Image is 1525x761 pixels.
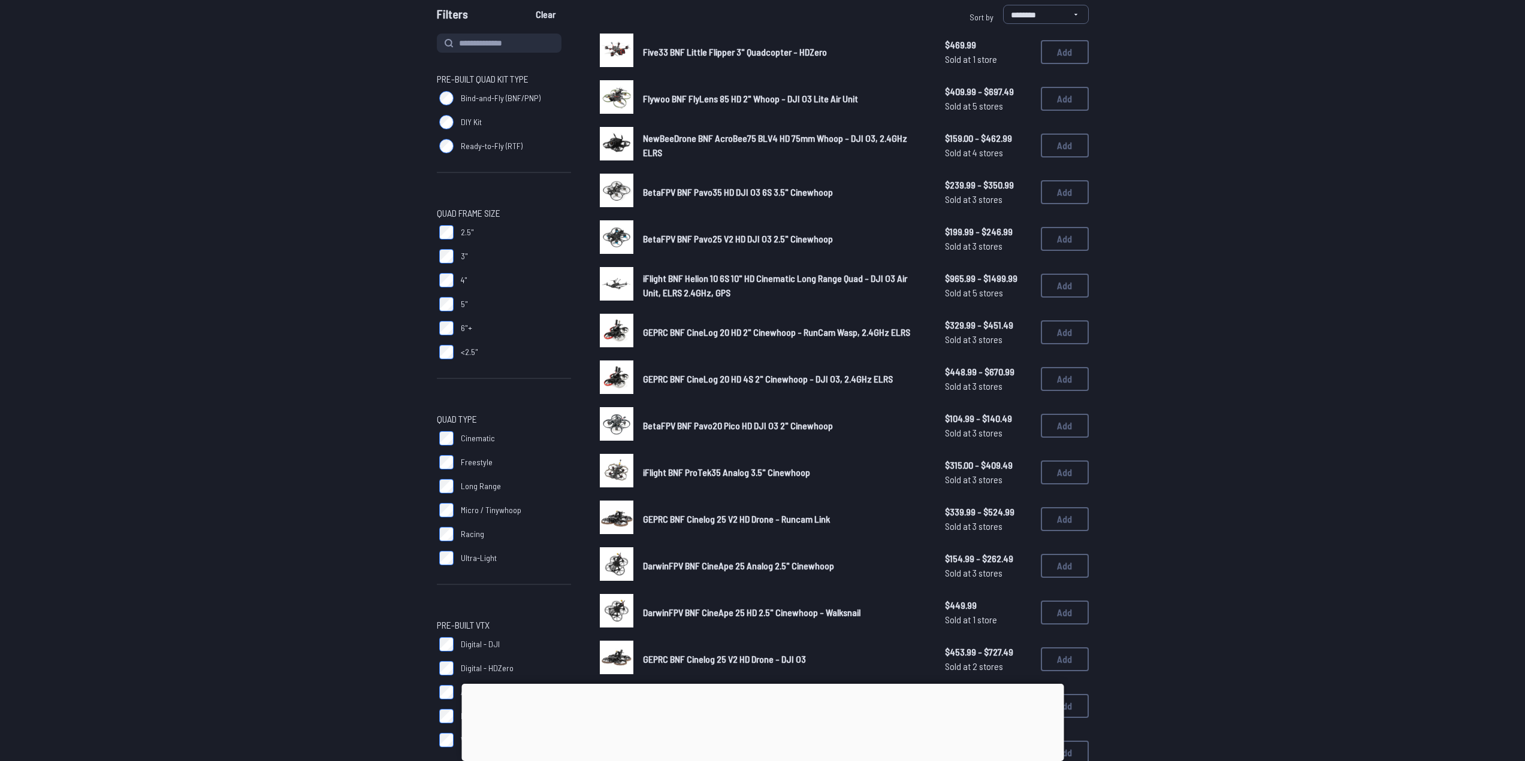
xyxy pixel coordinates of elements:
a: image [600,80,633,117]
span: Sold at 3 stores [945,379,1031,393]
span: Digital - HDZero [461,662,514,674]
span: Pre-Built VTX [437,618,490,632]
input: VTX Not Included [439,733,454,747]
span: GEPRC BNF Cinelog 25 V2 HD Drone - Runcam Link [643,513,830,524]
button: Add [1041,554,1089,578]
input: 4" [439,273,454,287]
button: Add [1041,40,1089,64]
a: BetaFPV BNF Pavo20 Pico HD DJI O3 2" Cinewhoop [643,419,926,433]
span: $965.99 - $1499.99 [945,271,1031,286]
span: Sold at 2 stores [945,659,1031,674]
a: image [600,314,633,351]
input: 5" [439,297,454,311]
input: Analog [439,685,454,699]
img: image [600,80,633,114]
input: Digital - Walksnail [439,709,454,723]
span: Quad Frame Size [437,206,500,220]
input: Ready-to-Fly (RTF) [439,139,454,153]
span: $329.99 - $451.49 [945,318,1031,332]
a: image [600,454,633,491]
span: Quad Type [437,412,477,426]
input: Bind-and-Fly (BNF/PNP) [439,91,454,105]
a: GEPRC BNF Cinelog 25 V2 HD Drone - Runcam Link [643,512,926,526]
span: Sold at 1 store [945,52,1031,66]
iframe: Advertisement [461,684,1064,758]
span: <2.5" [461,346,478,358]
input: Micro / Tinywhoop [439,503,454,517]
button: Add [1041,227,1089,251]
button: Add [1041,367,1089,391]
a: NewBeeDrone BNF AcroBee75 BLV4 HD 75mm Whoop - DJI O3, 2.4GHz ELRS [643,131,926,160]
a: GEPRC BNF Cinelog 25 V2 HD Drone - DJI O3 [643,652,926,666]
img: image [600,267,633,301]
input: 3" [439,249,454,263]
a: image [600,174,633,211]
span: Ultra-Light [461,552,497,564]
button: Add [1041,320,1089,344]
button: Add [1041,460,1089,484]
span: $104.99 - $140.49 [945,411,1031,426]
img: image [600,174,633,207]
span: Sold at 1 store [945,613,1031,627]
a: image [600,407,633,444]
a: image [600,360,633,398]
span: Sold at 3 stores [945,426,1031,440]
span: Analog [461,686,484,698]
span: Pre-Built Quad Kit Type [437,72,529,86]
img: image [600,594,633,627]
span: Sold at 3 stores [945,566,1031,580]
span: Bind-and-Fly (BNF/PNP) [461,92,540,104]
span: Sold at 3 stores [945,192,1031,207]
span: $315.00 - $409.49 [945,458,1031,472]
span: GEPRC BNF CineLog 20 HD 4S 2" Cinewhoop - DJI O3, 2.4GHz ELRS [643,373,893,384]
input: Digital - DJI [439,637,454,651]
button: Add [1041,601,1089,624]
span: Five33 BNF Little Flipper 3" Quadcopter - HDZero [643,46,827,57]
span: $448.99 - $670.99 [945,365,1031,379]
span: Sold at 3 stores [945,519,1031,533]
span: 5" [461,298,468,310]
span: 6"+ [461,322,472,334]
span: $449.99 [945,598,1031,613]
span: BetaFPV BNF Pavo25 V2 HD DJI O3 2.5" Cinewhoop [643,233,833,244]
span: $159.00 - $462.99 [945,131,1031,145]
img: image [600,314,633,347]
a: image [600,34,633,71]
span: $239.99 - $350.99 [945,178,1031,192]
a: image [600,127,633,164]
span: Sort by [970,12,993,22]
a: image [600,547,633,584]
span: Sold at 4 stores [945,145,1031,160]
button: Add [1041,507,1089,531]
button: Add [1041,134,1089,157]
span: Sold at 5 stores [945,286,1031,300]
button: Add [1041,414,1089,438]
span: Ready-to-Fly (RTF) [461,140,523,152]
a: image [600,267,633,304]
span: DarwinFPV BNF CineApe 25 Analog 2.5" Cinewhoop [643,560,834,571]
span: 4" [461,274,467,286]
span: Freestyle [461,456,493,468]
a: DarwinFPV BNF CineApe 25 Analog 2.5" Cinewhoop [643,559,926,573]
a: BetaFPV BNF Pavo35 HD DJI O3 6S 3.5" Cinewhoop [643,185,926,199]
a: iFlight BNF ProTek35 Analog 3.5" Cinewhoop [643,465,926,480]
button: Add [1041,694,1089,718]
a: GEPRC BNF CineLog 20 HD 2" Cinewhoop - RunCam Wasp, 2.4GHz ELRS [643,325,926,339]
span: $339.99 - $524.99 [945,505,1031,519]
a: image [600,594,633,631]
input: Cinematic [439,431,454,445]
span: BetaFPV BNF Pavo20 Pico HD DJI O3 2" Cinewhoop [643,420,833,431]
button: Add [1041,87,1089,111]
select: Sort by [1003,5,1089,24]
span: Sold at 3 stores [945,332,1031,347]
span: DIY Kit [461,116,482,128]
img: image [600,220,633,254]
a: iFlight BNF Helion 10 6S 10" HD Cinematic Long Range Quad - DJI O3 Air Unit, ELRS 2.4GHz, GPS [643,271,926,300]
span: iFlight BNF ProTek35 Analog 3.5" Cinewhoop [643,466,810,478]
a: Flywoo BNF FlyLens 85 HD 2" Whoop - DJI O3 Lite Air Unit [643,92,926,106]
input: 2.5" [439,225,454,239]
a: DarwinFPV BNF CineApe 25 HD 2.5" Cinewhoop - Walksnail [643,605,926,620]
input: Racing [439,527,454,541]
span: Long Range [461,480,501,492]
img: image [600,547,633,581]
